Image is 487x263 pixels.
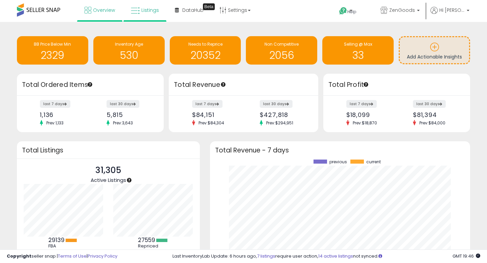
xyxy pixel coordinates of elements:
h3: Total Revenue - 7 days [215,148,465,153]
div: 5,815 [107,111,152,118]
div: FBA [48,243,79,249]
h3: Total Revenue [174,80,313,90]
h3: Total Ordered Items [22,80,159,90]
div: $84,151 [192,111,238,118]
h1: 2056 [249,50,314,61]
a: Hi [PERSON_NAME] [431,7,469,22]
span: Prev: $84,304 [195,120,228,126]
div: $18,099 [346,111,392,118]
label: last 7 days [346,100,377,108]
b: 29139 [48,236,65,244]
span: Listings [141,7,159,14]
a: Needs to Reprice 20352 [170,36,241,65]
div: Tooltip anchor [87,81,93,88]
b: 27559 [138,236,155,244]
div: seller snap | | [7,253,117,260]
span: ZenGoods [389,7,415,14]
span: Non Competitive [264,41,299,47]
div: Tooltip anchor [220,81,226,88]
span: Active Listings [91,176,126,184]
a: Add Actionable Insights [400,37,469,63]
a: Help [334,2,370,22]
span: Help [347,9,356,15]
h3: Total Profit [328,80,465,90]
h1: 20352 [173,50,238,61]
div: Tooltip anchor [126,177,132,183]
i: Click here to read more about un-synced listings. [378,254,382,258]
label: last 7 days [40,100,70,108]
h1: 2329 [20,50,85,61]
a: BB Price Below Min 2329 [17,36,88,65]
label: last 7 days [192,100,223,108]
a: Privacy Policy [88,253,117,259]
h1: 530 [97,50,161,61]
div: Tooltip anchor [203,3,215,10]
div: Tooltip anchor [363,81,369,88]
a: Terms of Use [58,253,87,259]
span: DataHub [182,7,204,14]
span: 2025-10-14 19:46 GMT [453,253,480,259]
span: Prev: $84,000 [416,120,449,126]
span: Inventory Age [115,41,143,47]
div: $81,394 [413,111,458,118]
label: last 30 days [413,100,446,108]
span: Prev: 3,643 [110,120,136,126]
a: 14 active listings [318,253,353,259]
h3: Total Listings [22,148,195,153]
div: $427,818 [260,111,306,118]
span: Selling @ Max [344,41,372,47]
span: Prev: $18,870 [349,120,380,126]
span: Prev: $294,951 [263,120,297,126]
h1: 33 [326,50,390,61]
span: BB Price Below Min [34,41,71,47]
a: Selling @ Max 33 [322,36,394,65]
p: 31,305 [91,164,126,177]
span: Hi [PERSON_NAME] [439,7,465,14]
div: Repriced [138,243,168,249]
span: Overview [93,7,115,14]
span: Prev: 1,133 [43,120,67,126]
span: Needs to Reprice [188,41,223,47]
a: 7 listings [257,253,275,259]
label: last 30 days [260,100,293,108]
span: current [366,160,381,164]
span: previous [329,160,347,164]
span: Add Actionable Insights [407,53,462,60]
a: Inventory Age 530 [93,36,165,65]
strong: Copyright [7,253,31,259]
div: 1,136 [40,111,85,118]
label: last 30 days [107,100,139,108]
i: Get Help [339,7,347,15]
a: Non Competitive 2056 [246,36,317,65]
div: Last InventoryLab Update: 6 hours ago, require user action, not synced. [172,253,480,260]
